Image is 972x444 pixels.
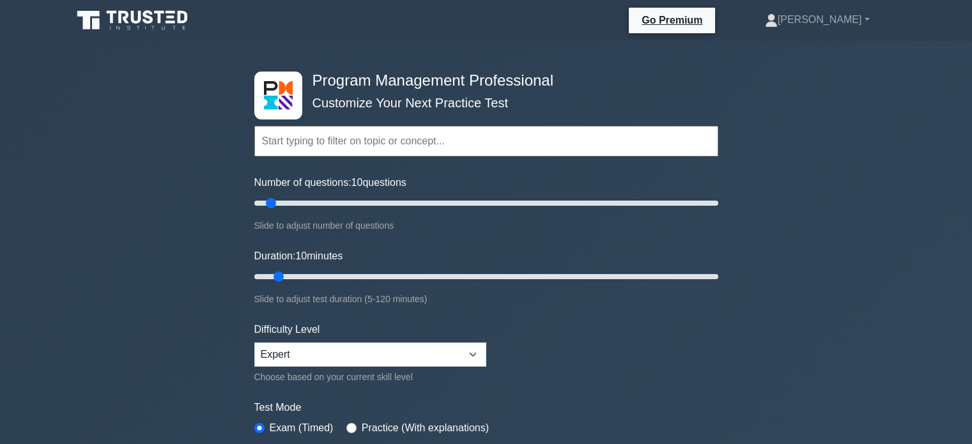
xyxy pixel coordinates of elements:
span: 10 [351,177,363,188]
label: Duration: minutes [254,249,343,264]
span: 10 [295,250,307,261]
label: Practice (With explanations) [362,420,489,436]
label: Test Mode [254,400,718,415]
label: Number of questions: questions [254,175,406,190]
div: Slide to adjust number of questions [254,218,718,233]
label: Exam (Timed) [270,420,334,436]
a: [PERSON_NAME] [734,7,900,33]
a: Go Premium [634,12,710,28]
label: Difficulty Level [254,322,320,337]
h4: Program Management Professional [307,72,656,90]
div: Slide to adjust test duration (5-120 minutes) [254,291,718,307]
div: Choose based on your current skill level [254,369,486,385]
input: Start typing to filter on topic or concept... [254,126,718,157]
